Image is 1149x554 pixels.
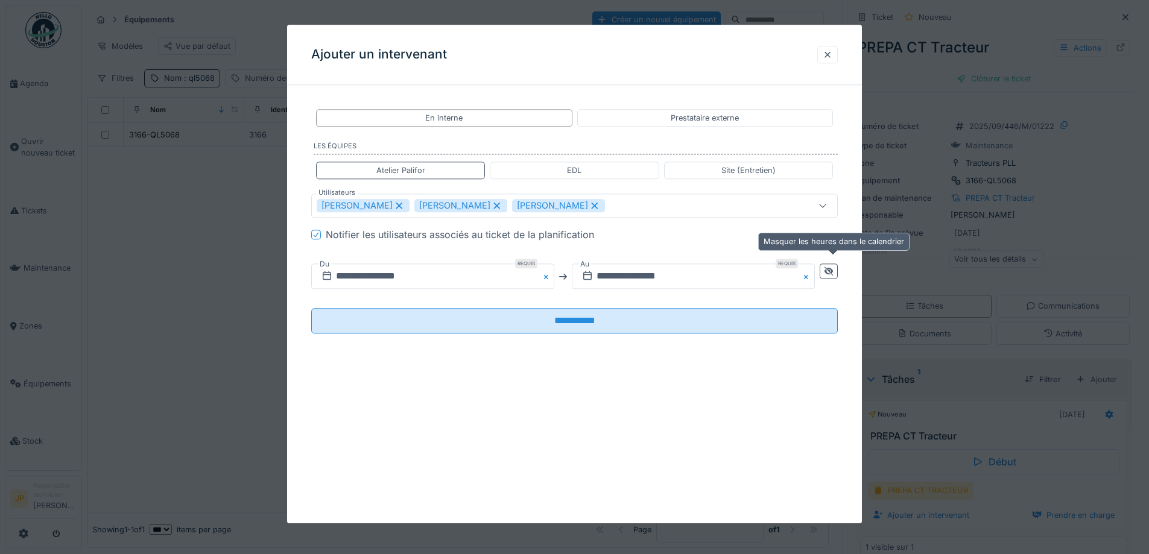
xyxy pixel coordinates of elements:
[567,165,581,176] div: EDL
[317,200,410,213] div: [PERSON_NAME]
[671,112,739,124] div: Prestataire externe
[376,165,425,176] div: Atelier Palifor
[515,259,537,269] div: Requis
[314,142,838,155] label: Les équipes
[541,264,554,289] button: Close
[721,165,776,176] div: Site (Entretien)
[316,188,358,198] label: Utilisateurs
[776,259,798,269] div: Requis
[758,233,910,250] div: Masquer les heures dans le calendrier
[414,200,507,213] div: [PERSON_NAME]
[425,112,463,124] div: En interne
[326,228,594,242] div: Notifier les utilisateurs associés au ticket de la planification
[318,258,331,271] label: Du
[579,258,590,271] label: Au
[512,200,605,213] div: [PERSON_NAME]
[802,264,815,289] button: Close
[311,47,447,62] h3: Ajouter un intervenant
